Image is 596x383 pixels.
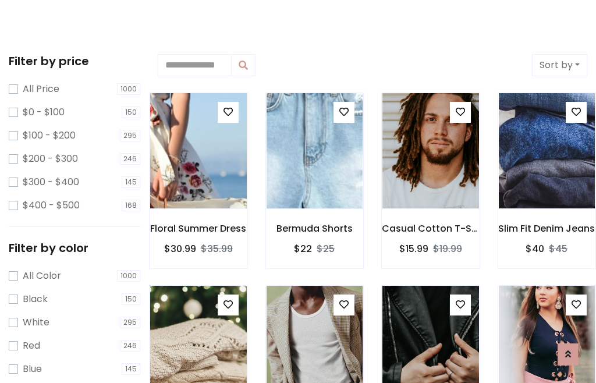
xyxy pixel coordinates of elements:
[23,292,48,306] label: Black
[23,175,79,189] label: $300 - $400
[23,152,78,166] label: $200 - $300
[23,105,65,119] label: $0 - $100
[9,54,140,68] h5: Filter by price
[122,363,140,375] span: 145
[294,243,312,254] h6: $22
[117,83,140,95] span: 1000
[526,243,544,254] h6: $40
[23,339,40,353] label: Red
[382,223,480,234] h6: Casual Cotton T-Shirt
[120,153,140,165] span: 246
[399,243,428,254] h6: $15.99
[9,241,140,255] h5: Filter by color
[122,200,140,211] span: 168
[117,270,140,282] span: 1000
[201,242,233,256] del: $35.99
[23,82,59,96] label: All Price
[150,223,247,234] h6: Floral Summer Dress
[23,315,49,329] label: White
[433,242,462,256] del: $19.99
[549,242,567,256] del: $45
[498,223,596,234] h6: Slim Fit Denim Jeans
[532,54,587,76] button: Sort by
[122,107,140,118] span: 150
[164,243,196,254] h6: $30.99
[23,269,61,283] label: All Color
[120,340,140,352] span: 246
[120,130,140,141] span: 295
[266,223,364,234] h6: Bermuda Shorts
[122,293,140,305] span: 150
[122,176,140,188] span: 145
[317,242,335,256] del: $25
[23,129,76,143] label: $100 - $200
[23,362,42,376] label: Blue
[23,198,80,212] label: $400 - $500
[120,317,140,328] span: 295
